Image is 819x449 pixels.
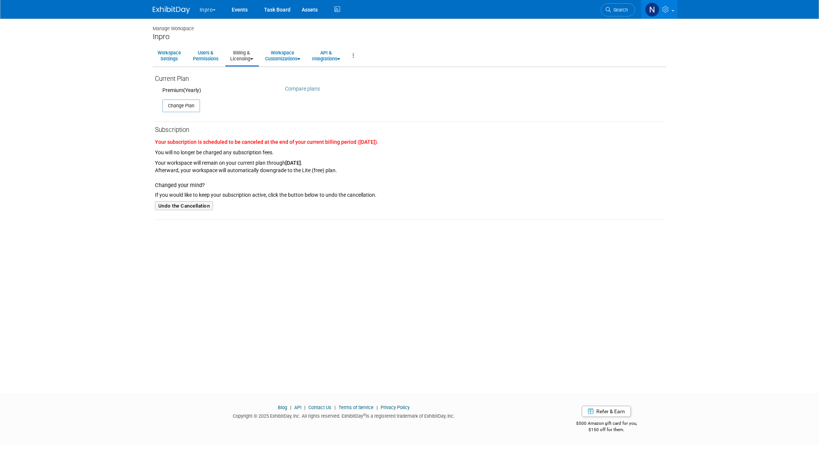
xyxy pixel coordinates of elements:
[155,149,664,156] div: You will no longer be charged any subscription fees.
[153,47,186,65] a: WorkspaceSettings
[155,201,213,210] button: Undo the Cancellation
[155,138,664,146] div: Your subscription is scheduled to be canceled at the end of your current billing period ([DATE]).
[339,405,374,410] a: Terms of Service
[155,167,664,174] div: Afterward, your workspace will automatically downgrade to the Lite (free) plan.
[333,405,337,410] span: |
[183,87,201,93] span: (Yearly)
[611,7,628,13] span: Search
[278,405,287,410] a: Blog
[308,405,331,410] a: Contact Us
[153,32,667,41] div: Inpro
[381,405,410,410] a: Privacy Policy
[582,406,631,417] a: Refer & Earn
[546,427,667,433] div: $150 off for them.
[162,99,200,112] button: Change Plan
[645,3,659,17] img: Nick Cotter
[285,86,320,92] a: Compare plans
[153,411,536,420] div: Copyright © 2025 ExhibitDay, Inc. All rights reserved. ExhibitDay is a registered trademark of Ex...
[155,191,664,199] div: If you would like to keep your subscription active, click the button below to undo the cancellation.
[375,405,380,410] span: |
[294,405,301,410] a: API
[155,159,664,167] div: Your workspace will remain on your current plan through .
[260,47,305,65] a: WorkspaceCustomizations
[155,181,664,189] div: Changed your mind?
[546,415,667,433] div: $500 Amazon gift card for you,
[155,71,274,86] div: Current Plan
[155,122,664,135] div: Subscription
[225,47,258,65] a: Billing &Licensing
[153,6,190,14] img: ExhibitDay
[188,47,223,65] a: Users &Permissions
[302,405,307,410] span: |
[288,405,293,410] span: |
[162,86,274,94] div: Premium
[285,160,301,166] span: [DATE]
[153,19,667,32] div: Manage Workspace
[307,47,345,65] a: API &Integrations
[363,413,366,417] sup: ®
[601,3,635,16] a: Search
